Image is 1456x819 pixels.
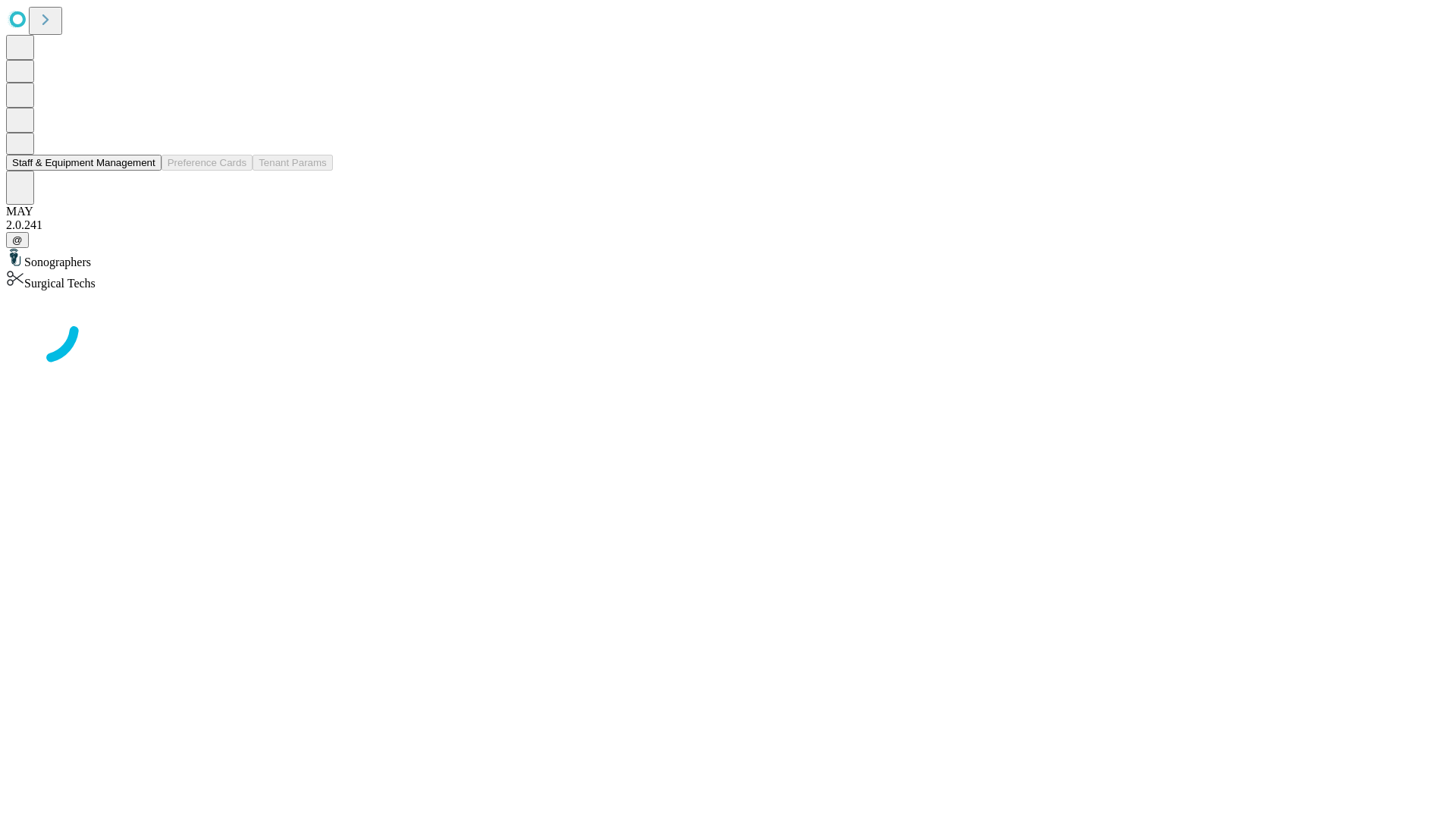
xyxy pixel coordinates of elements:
[6,248,1450,269] div: Sonographers
[6,269,1450,290] div: Surgical Techs
[6,155,162,171] button: Staff & Equipment Management
[253,155,333,171] button: Tenant Params
[12,234,23,246] span: @
[162,155,253,171] button: Preference Cards
[6,232,29,248] button: @
[6,218,1450,232] div: 2.0.241
[6,205,1450,218] div: MAY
